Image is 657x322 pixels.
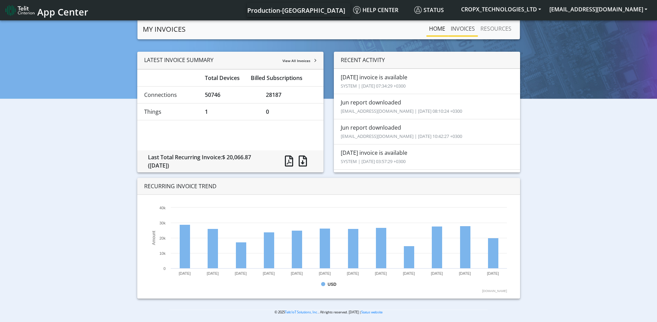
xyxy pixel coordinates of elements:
[459,271,471,275] text: [DATE]
[137,52,323,69] div: LATEST INVOICE SUMMARY
[139,91,200,99] div: Connections
[261,108,322,116] div: 0
[487,271,499,275] text: [DATE]
[334,52,520,69] div: RECENT ACTIVITY
[143,153,274,170] div: Last Total Recurring Invoice:
[143,22,186,36] a: MY INVOICES
[151,231,156,245] text: Amount
[403,271,415,275] text: [DATE]
[169,310,488,315] p: © 2025 . All rights reserved. [DATE] |
[341,83,406,89] small: SYSTEM | [DATE] 07:34:29 +0300
[137,178,520,195] div: RECURRING INVOICE TREND
[159,236,166,240] text: 20k
[448,22,478,36] a: INVOICES
[207,271,219,275] text: [DATE]
[334,94,520,119] li: Jun report downloaded
[200,74,246,82] div: Total Devices
[341,158,406,164] small: SYSTEM | [DATE] 03:57:29 +0300
[375,271,387,275] text: [DATE]
[361,310,382,314] a: Status website
[247,3,345,17] a: Your current platform instance
[235,271,247,275] text: [DATE]
[341,133,462,139] small: [EMAIL_ADDRESS][DOMAIN_NAME] | [DATE] 10:42:27 +0300
[6,5,34,16] img: logo-telit-cinterion-gw-new.png
[263,271,275,275] text: [DATE]
[411,3,457,17] a: Status
[282,58,310,63] span: View All Invoices
[457,3,545,16] button: CROPX_TECHNOLOGIES_LTD
[247,6,345,14] span: Production-[GEOGRAPHIC_DATA]
[159,251,166,255] text: 10k
[37,6,88,18] span: App Center
[350,3,411,17] a: Help center
[159,221,166,225] text: 30k
[334,144,520,170] li: [DATE] invoice is available
[148,161,269,170] div: ([DATE])
[414,6,444,14] span: Status
[431,271,443,275] text: [DATE]
[159,206,166,210] text: 40k
[334,119,520,144] li: Jun report downloaded
[334,69,520,94] li: [DATE] invoice is available
[414,6,422,14] img: status.svg
[261,91,322,99] div: 28187
[319,271,331,275] text: [DATE]
[347,271,359,275] text: [DATE]
[426,22,448,36] a: Home
[478,22,514,36] a: RESOURCES
[353,6,361,14] img: knowledge.svg
[179,271,191,275] text: [DATE]
[6,3,87,18] a: App Center
[285,310,318,314] a: Telit IoT Solutions, Inc.
[200,91,261,99] div: 50746
[353,6,398,14] span: Help center
[163,266,166,271] text: 0
[328,282,337,287] text: USD
[246,74,322,82] div: Billed Subscriptions
[139,108,200,116] div: Things
[200,108,261,116] div: 1
[334,169,520,195] li: Jun invoice is available
[545,3,651,16] button: [EMAIL_ADDRESS][DOMAIN_NAME]
[222,153,251,161] span: $ 20,066.87
[341,108,462,114] small: [EMAIL_ADDRESS][DOMAIN_NAME] | [DATE] 08:10:24 +0300
[291,271,303,275] text: [DATE]
[482,289,507,293] text: [DOMAIN_NAME]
